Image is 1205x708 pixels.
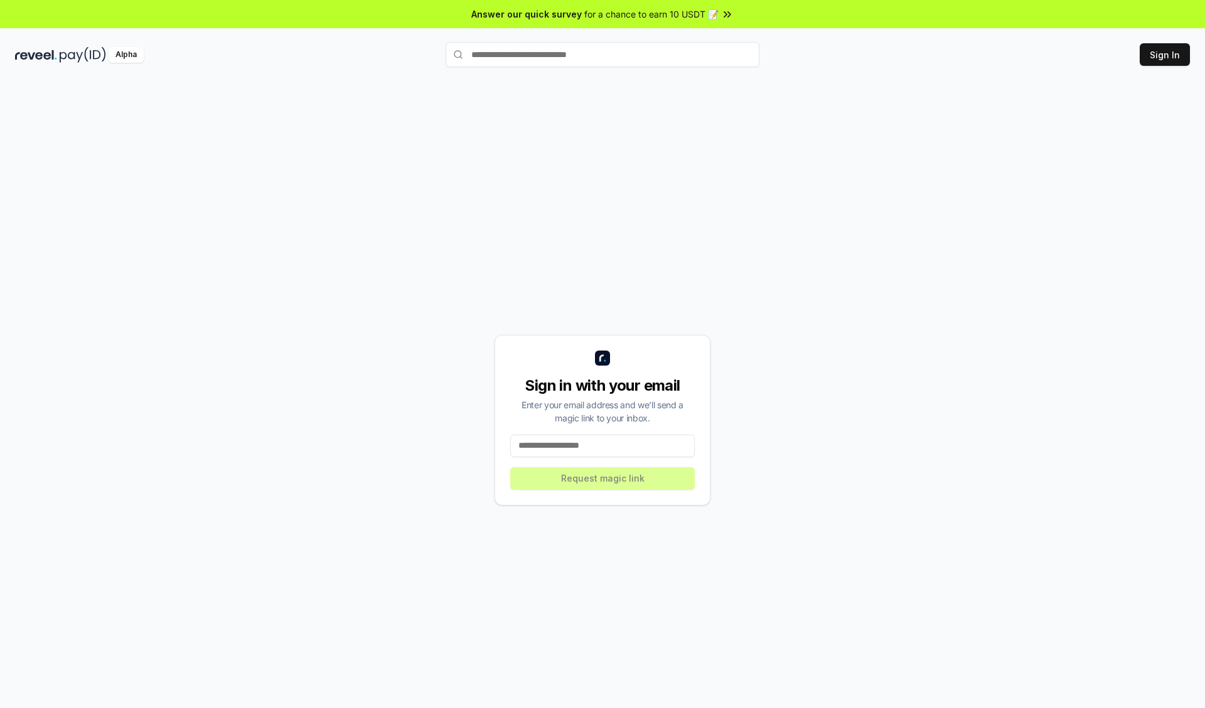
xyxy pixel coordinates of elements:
button: Sign In [1140,43,1190,66]
span: Answer our quick survey [471,8,582,21]
div: Alpha [109,47,144,63]
div: Enter your email address and we’ll send a magic link to your inbox. [510,398,695,425]
img: logo_small [595,351,610,366]
span: for a chance to earn 10 USDT 📝 [584,8,719,21]
img: pay_id [60,47,106,63]
img: reveel_dark [15,47,57,63]
div: Sign in with your email [510,376,695,396]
